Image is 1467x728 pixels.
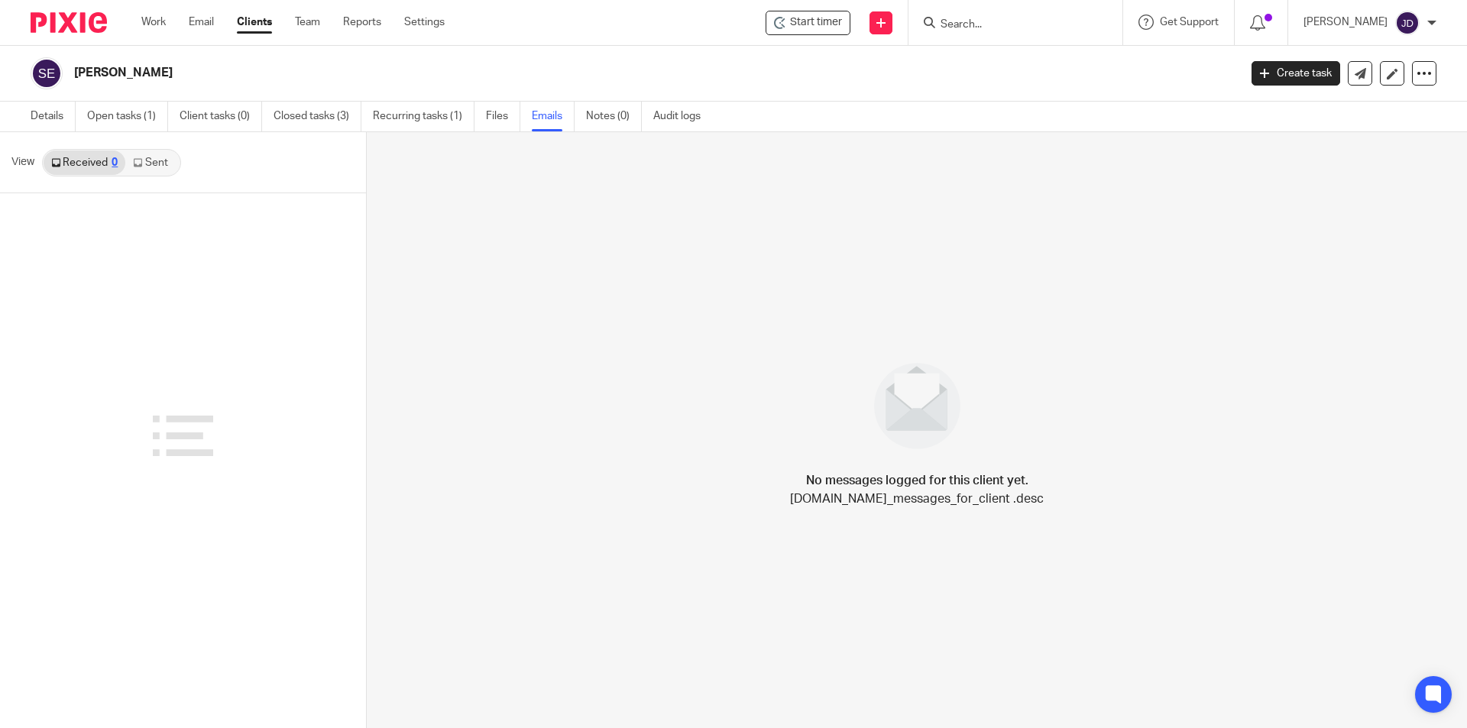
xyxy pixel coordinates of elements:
a: Received0 [44,150,125,175]
a: Audit logs [653,102,712,131]
a: Emails [532,102,575,131]
a: Work [141,15,166,30]
img: image [864,353,970,459]
h4: No messages logged for this client yet. [806,471,1028,490]
img: Pixie [31,12,107,33]
a: Recurring tasks (1) [373,102,474,131]
p: [DOMAIN_NAME]_messages_for_client .desc [790,490,1044,508]
a: Client tasks (0) [180,102,262,131]
div: Simpson, Albert Edward [766,11,850,35]
img: svg%3E [1395,11,1420,35]
a: Closed tasks (3) [274,102,361,131]
a: Sent [125,150,179,175]
a: Notes (0) [586,102,642,131]
input: Search [939,18,1077,32]
span: Get Support [1160,17,1219,28]
img: svg%3E [31,57,63,89]
a: Create task [1252,61,1340,86]
span: Start timer [790,15,842,31]
a: Email [189,15,214,30]
a: Reports [343,15,381,30]
a: Details [31,102,76,131]
a: Team [295,15,320,30]
p: [PERSON_NAME] [1303,15,1388,30]
a: Open tasks (1) [87,102,168,131]
a: Clients [237,15,272,30]
a: Files [486,102,520,131]
h2: [PERSON_NAME] [74,65,998,81]
span: View [11,154,34,170]
div: 0 [112,157,118,168]
a: Settings [404,15,445,30]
